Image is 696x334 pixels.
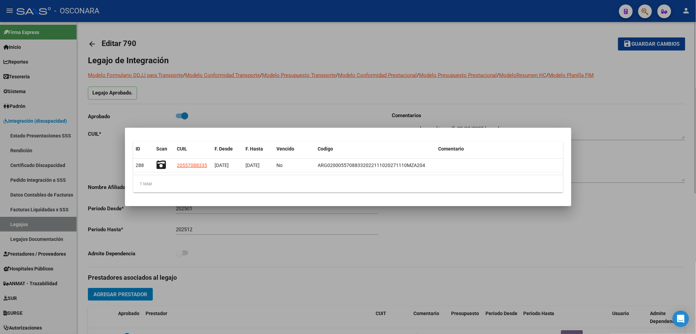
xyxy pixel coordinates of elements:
span: [DATE] [246,163,260,168]
datatable-header-cell: F. Desde [212,142,243,156]
span: F. Desde [215,146,233,152]
datatable-header-cell: Scan [154,142,174,156]
datatable-header-cell: ID [133,142,154,156]
span: F. Hasta [246,146,263,152]
span: 288 [136,163,144,168]
div: 1 total [133,175,563,192]
span: Codigo [318,146,333,152]
span: ARG02000557088332022111020271110MZA204 [318,163,425,168]
datatable-header-cell: CUIL [174,142,212,156]
datatable-header-cell: Codigo [315,142,436,156]
span: Scan [157,146,168,152]
datatable-header-cell: Vencido [274,142,315,156]
datatable-header-cell: F. Hasta [243,142,274,156]
span: [DATE] [215,163,229,168]
div: Open Intercom Messenger [673,311,689,327]
datatable-header-cell: Comentario [436,142,563,156]
span: CUIL [177,146,187,152]
span: Vencido [277,146,295,152]
span: ID [136,146,140,152]
span: No [277,163,283,168]
span: Comentario [438,146,464,152]
span: 20557088335 [177,163,207,168]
